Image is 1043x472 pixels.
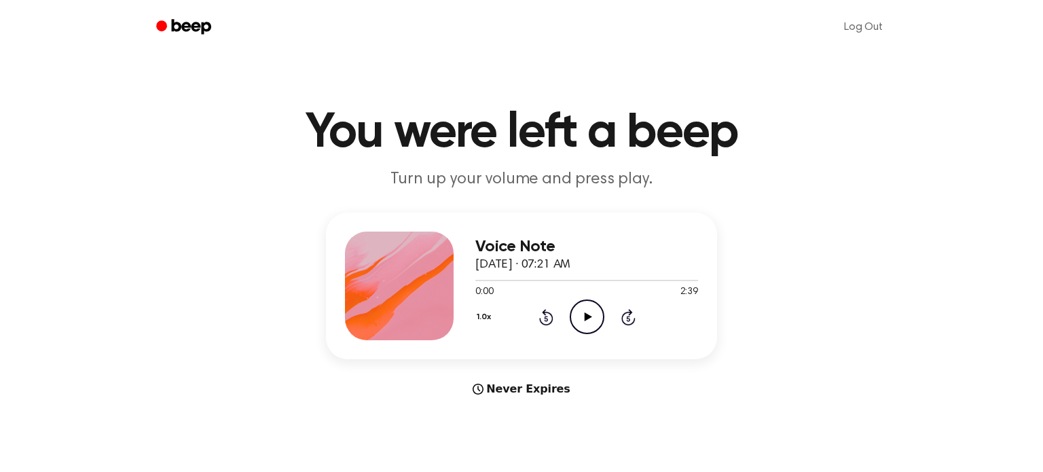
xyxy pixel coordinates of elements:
span: [DATE] · 07:21 AM [475,259,570,271]
h3: Voice Note [475,238,698,256]
a: Log Out [830,11,896,43]
a: Beep [147,14,223,41]
span: 0:00 [475,285,493,299]
h1: You were left a beep [174,109,869,158]
div: Never Expires [326,381,717,397]
span: 2:39 [680,285,698,299]
button: 1.0x [475,306,496,329]
p: Turn up your volume and press play. [261,168,782,191]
